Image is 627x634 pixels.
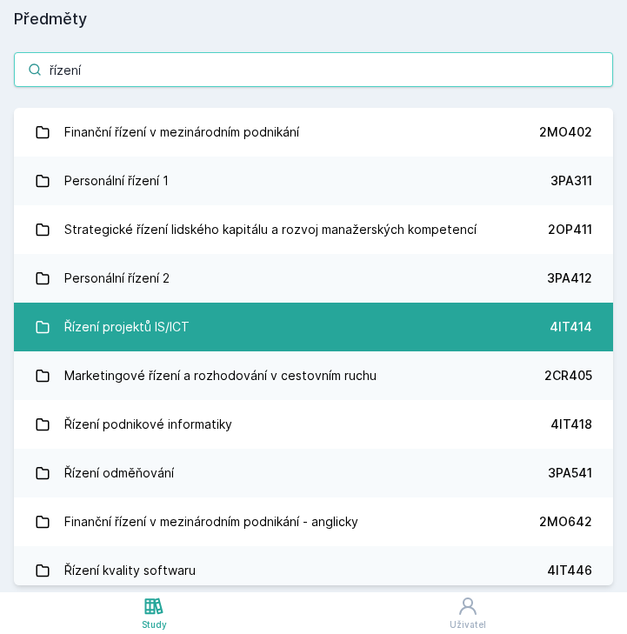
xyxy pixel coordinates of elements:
[450,618,486,631] div: Uživatel
[64,456,174,491] div: Řízení odměňování
[14,108,613,157] a: Finanční řízení v mezinárodním podnikání 2MO402
[64,212,477,247] div: Strategické řízení lidského kapitálu a rozvoj manažerských kompetencí
[14,351,613,400] a: Marketingové řízení a rozhodování v cestovním ruchu 2CR405
[64,310,190,344] div: Řízení projektů IS/ICT
[14,7,613,31] h1: Předměty
[539,513,592,531] div: 2MO642
[550,172,592,190] div: 3PA311
[14,303,613,351] a: Řízení projektů IS/ICT 4IT414
[14,546,613,595] a: Řízení kvality softwaru 4IT446
[64,553,196,588] div: Řízení kvality softwaru
[14,497,613,546] a: Finanční řízení v mezinárodním podnikání - anglicky 2MO642
[14,157,613,205] a: Personální řízení 1 3PA311
[64,261,170,296] div: Personální řízení 2
[64,407,232,442] div: Řízení podnikové informatiky
[539,123,592,141] div: 2MO402
[142,618,167,631] div: Study
[550,318,592,336] div: 4IT414
[14,52,613,87] input: Název nebo ident předmětu…
[14,254,613,303] a: Personální řízení 2 3PA412
[547,562,592,579] div: 4IT446
[14,400,613,449] a: Řízení podnikové informatiky 4IT418
[14,205,613,254] a: Strategické řízení lidského kapitálu a rozvoj manažerských kompetencí 2OP411
[548,464,592,482] div: 3PA541
[14,449,613,497] a: Řízení odměňování 3PA541
[64,504,358,539] div: Finanční řízení v mezinárodním podnikání - anglicky
[544,367,592,384] div: 2CR405
[64,358,377,393] div: Marketingové řízení a rozhodování v cestovním ruchu
[548,221,592,238] div: 2OP411
[547,270,592,287] div: 3PA412
[64,115,299,150] div: Finanční řízení v mezinárodním podnikání
[308,592,627,634] a: Uživatel
[64,164,169,198] div: Personální řízení 1
[550,416,592,433] div: 4IT418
